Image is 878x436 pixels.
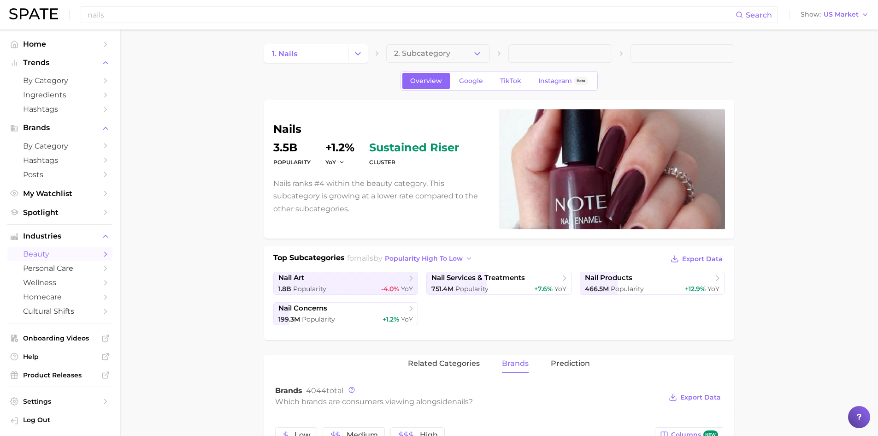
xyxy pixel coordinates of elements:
button: Brands [7,121,112,135]
span: Search [746,11,772,19]
span: Help [23,352,97,361]
span: Brands [275,386,302,395]
span: 751.4m [431,285,454,293]
span: Home [23,40,97,48]
a: Hashtags [7,153,112,167]
span: 2. Subcategory [394,49,450,58]
span: Popularity [611,285,644,293]
span: YoY [554,285,566,293]
a: Log out. Currently logged in with e-mail m-usarzewicz@aiibeauty.com. [7,413,112,429]
a: Google [451,73,491,89]
a: Product Releases [7,368,112,382]
a: nail services & treatments751.4m Popularity+7.6% YoY [426,272,572,295]
a: My Watchlist [7,186,112,201]
span: nail concerns [278,304,327,313]
a: Settings [7,394,112,408]
span: YoY [707,285,719,293]
a: Posts [7,167,112,182]
span: nail art [278,274,304,282]
span: Brands [23,124,97,132]
a: wellness [7,275,112,290]
a: Overview [402,73,450,89]
span: Instagram [538,77,572,85]
span: YoY [401,315,413,323]
a: Onboarding Videos [7,331,112,345]
a: by Category [7,73,112,88]
button: popularity high to low [383,252,475,265]
span: Trends [23,59,97,67]
p: Nails ranks #4 within the beauty category. This subcategory is growing at a lower rate compared t... [273,177,488,215]
button: Export Data [668,252,725,265]
span: Overview [410,77,442,85]
button: YoY [325,158,345,166]
span: 466.5m [585,285,609,293]
a: Ingredients [7,88,112,102]
span: 4044 [306,386,326,395]
span: Industries [23,232,97,240]
span: for by [347,254,475,263]
span: TikTok [500,77,521,85]
span: Hashtags [23,156,97,165]
span: nail products [585,274,632,282]
a: TikTok [492,73,529,89]
button: ShowUS Market [798,9,871,21]
span: nails [357,254,373,263]
span: YoY [325,158,336,166]
button: Change Category [348,44,368,63]
span: nails [452,397,469,406]
a: cultural shifts [7,304,112,318]
span: YoY [401,285,413,293]
button: Trends [7,56,112,70]
span: Show [801,12,821,17]
span: +7.6% [534,285,553,293]
input: Search here for a brand, industry, or ingredient [87,7,736,23]
span: Beta [577,77,585,85]
a: InstagramBeta [530,73,596,89]
span: popularity high to low [385,255,463,263]
span: Onboarding Videos [23,334,97,342]
button: Export Data [666,391,723,404]
span: Export Data [680,394,721,401]
span: US Market [824,12,859,17]
span: by Category [23,142,97,150]
span: personal care [23,264,97,273]
span: 199.3m [278,315,300,323]
h1: nails [273,124,488,135]
dt: Popularity [273,157,311,168]
span: wellness [23,278,97,287]
span: cultural shifts [23,307,97,316]
span: Prediction [551,359,590,368]
span: +12.9% [685,285,706,293]
dt: cluster [369,157,459,168]
span: Hashtags [23,105,97,113]
span: Popularity [455,285,489,293]
span: +1.2% [383,315,399,323]
a: Hashtags [7,102,112,116]
span: brands [502,359,529,368]
a: Spotlight [7,205,112,220]
a: by Category [7,139,112,153]
span: Popularity [302,315,335,323]
span: Posts [23,170,97,179]
span: Popularity [293,285,326,293]
a: nail concerns199.3m Popularity+1.2% YoY [273,302,418,325]
span: Product Releases [23,371,97,379]
a: Help [7,350,112,364]
span: beauty [23,250,97,258]
h1: Top Subcategories [273,252,345,266]
span: Ingredients [23,90,97,99]
a: Home [7,37,112,51]
span: 1.8b [278,285,291,293]
a: personal care [7,261,112,275]
a: 1. nails [264,44,348,63]
button: 2. Subcategory [386,44,490,63]
span: homecare [23,293,97,301]
span: by Category [23,76,97,85]
a: nail art1.8b Popularity-4.0% YoY [273,272,418,295]
div: Which brands are consumers viewing alongside ? [275,395,662,408]
img: SPATE [9,8,58,19]
span: Google [459,77,483,85]
dd: +1.2% [325,142,354,153]
span: total [306,386,343,395]
a: nail products466.5m Popularity+12.9% YoY [580,272,725,295]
